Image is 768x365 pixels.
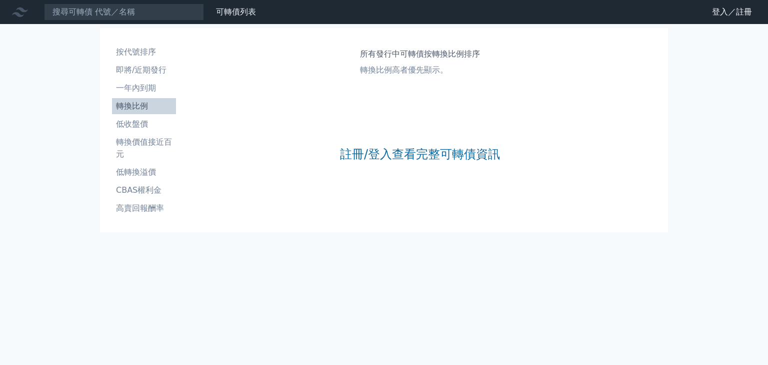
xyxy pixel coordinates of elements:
[112,182,176,198] a: CBAS權利金
[704,4,760,20] a: 登入／註冊
[112,62,176,78] a: 即將/近期發行
[340,146,500,162] a: 註冊/登入查看完整可轉債資訊
[112,116,176,132] a: 低收盤價
[112,166,176,178] li: 低轉換溢價
[112,118,176,130] li: 低收盤價
[112,184,176,196] li: CBAS權利金
[112,82,176,94] li: 一年內到期
[112,202,176,214] li: 高賣回報酬率
[112,200,176,216] a: 高賣回報酬率
[360,48,480,60] h1: 所有發行中可轉債按轉換比例排序
[112,136,176,160] li: 轉換價值接近百元
[112,98,176,114] a: 轉換比例
[44,4,204,21] input: 搜尋可轉債 代號／名稱
[112,80,176,96] a: 一年內到期
[112,44,176,60] a: 按代號排序
[112,100,176,112] li: 轉換比例
[112,64,176,76] li: 即將/近期發行
[360,64,480,76] p: 轉換比例高者優先顯示。
[112,134,176,162] a: 轉換價值接近百元
[112,46,176,58] li: 按代號排序
[112,164,176,180] a: 低轉換溢價
[216,7,256,17] a: 可轉債列表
